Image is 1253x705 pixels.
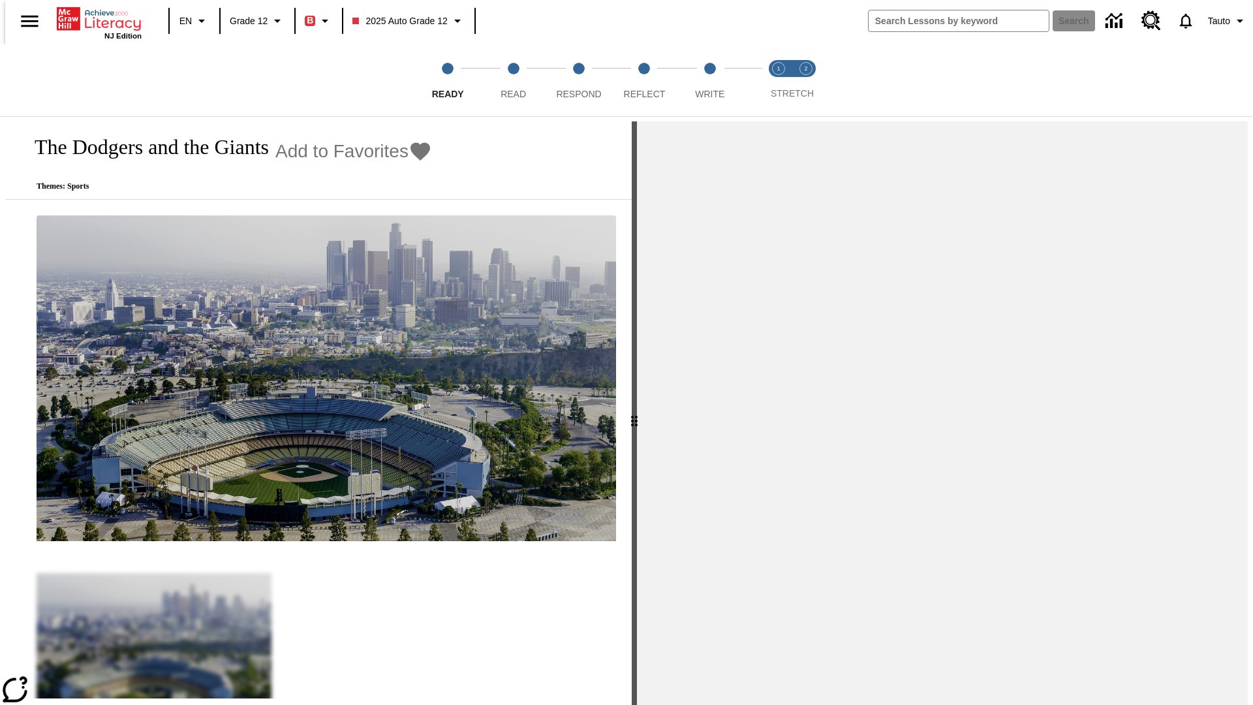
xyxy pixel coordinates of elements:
input: search field [869,10,1049,31]
button: Language: EN, Select a language [174,9,215,33]
img: Dodgers stadium. [37,215,616,542]
span: EN [179,14,192,28]
button: Grade: Grade 12, Select a grade [224,9,290,33]
button: Class: 2025 Auto Grade 12, Select your class [347,9,470,33]
a: Data Center [1098,3,1134,39]
div: activity [637,121,1248,705]
span: B [307,12,313,29]
button: Stretch Read step 1 of 2 [760,44,797,116]
button: Reflect step 4 of 5 [606,44,682,116]
button: Boost Class color is red. Change class color [300,9,338,33]
button: Stretch Respond step 2 of 2 [787,44,825,116]
p: Themes: Sports [21,181,432,191]
span: NJ Edition [104,32,142,40]
h1: The Dodgers and the Giants [21,135,269,159]
a: Resource Center, Will open in new tab [1134,3,1169,39]
button: Write step 5 of 5 [672,44,748,116]
div: Home [57,5,142,40]
button: Profile/Settings [1203,9,1253,33]
span: Ready [432,89,464,99]
button: Respond step 3 of 5 [541,44,617,116]
span: Tauto [1208,14,1230,28]
div: Press Enter or Spacebar and then press right and left arrow keys to move the slider [632,121,637,705]
button: Open side menu [10,2,49,40]
button: Add to Favorites - The Dodgers and the Giants [275,140,432,163]
span: STRETCH [771,88,814,99]
span: Reflect [624,89,666,99]
span: Respond [556,89,601,99]
span: Write [695,89,724,99]
button: Ready step 1 of 5 [410,44,486,116]
div: reading [5,121,632,698]
span: Grade 12 [230,14,268,28]
span: Read [501,89,526,99]
text: 2 [804,65,807,72]
a: Notifications [1169,4,1203,38]
button: Read step 2 of 5 [475,44,551,116]
text: 1 [777,65,780,72]
span: Add to Favorites [275,141,409,162]
span: 2025 Auto Grade 12 [352,14,447,28]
